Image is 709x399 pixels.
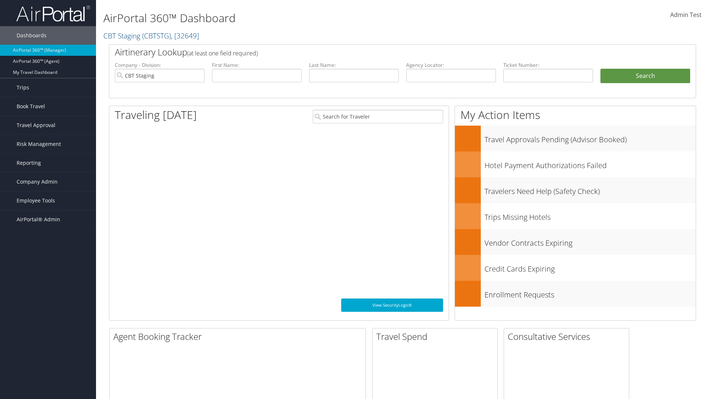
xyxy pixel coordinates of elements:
a: View SecurityLogic® [341,299,443,312]
a: Hotel Payment Authorizations Failed [455,151,696,177]
span: Trips [17,78,29,97]
span: Book Travel [17,97,45,116]
span: Employee Tools [17,191,55,210]
span: Dashboards [17,26,47,45]
a: Trips Missing Hotels [455,203,696,229]
a: Credit Cards Expiring [455,255,696,281]
img: airportal-logo.png [16,5,90,22]
h2: Consultative Services [508,330,629,343]
h1: Traveling [DATE] [115,107,197,123]
span: Admin Test [670,11,702,19]
label: Ticket Number: [503,61,593,69]
h2: Travel Spend [376,330,497,343]
span: ( CBTSTG ) [142,31,171,41]
h2: Airtinerary Lookup [115,46,641,58]
a: Vendor Contracts Expiring [455,229,696,255]
a: Enrollment Requests [455,281,696,307]
h2: Agent Booking Tracker [113,330,366,343]
h3: Travelers Need Help (Safety Check) [484,183,696,197]
h3: Hotel Payment Authorizations Failed [484,157,696,171]
span: Risk Management [17,135,61,153]
h1: AirPortal 360™ Dashboard [103,10,502,26]
label: Company - Division: [115,61,205,69]
label: First Name: [212,61,302,69]
h3: Trips Missing Hotels [484,208,696,222]
h3: Travel Approvals Pending (Advisor Booked) [484,131,696,145]
h3: Credit Cards Expiring [484,260,696,274]
a: Admin Test [670,4,702,27]
h3: Vendor Contracts Expiring [484,234,696,248]
label: Agency Locator: [406,61,496,69]
a: CBT Staging [103,31,199,41]
h3: Enrollment Requests [484,286,696,300]
span: Travel Approval [17,116,55,134]
span: AirPortal® Admin [17,210,60,229]
span: Reporting [17,154,41,172]
label: Last Name: [309,61,399,69]
button: Search [600,69,690,83]
span: Company Admin [17,173,58,191]
span: (at least one field required) [187,49,258,57]
a: Travelers Need Help (Safety Check) [455,177,696,203]
input: Search for Traveler [313,110,443,123]
h1: My Action Items [455,107,696,123]
span: , [ 32649 ] [171,31,199,41]
a: Travel Approvals Pending (Advisor Booked) [455,126,696,151]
